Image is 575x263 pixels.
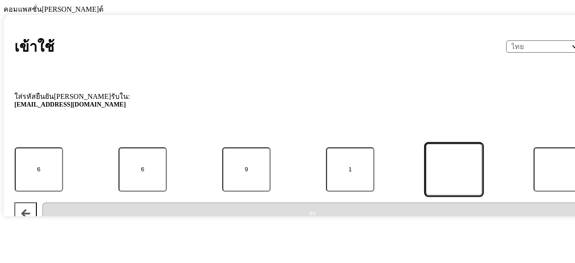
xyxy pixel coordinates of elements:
[425,143,483,196] input: รหัส
[14,202,37,225] button: กลับ
[326,147,374,192] input: รหัส
[14,35,54,58] h1: เข้าใช้
[222,147,270,192] input: รหัส
[15,147,63,192] input: รหัส
[119,147,167,192] input: รหัส
[4,4,571,15] div: คอมแพสชั่น[PERSON_NAME]ต์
